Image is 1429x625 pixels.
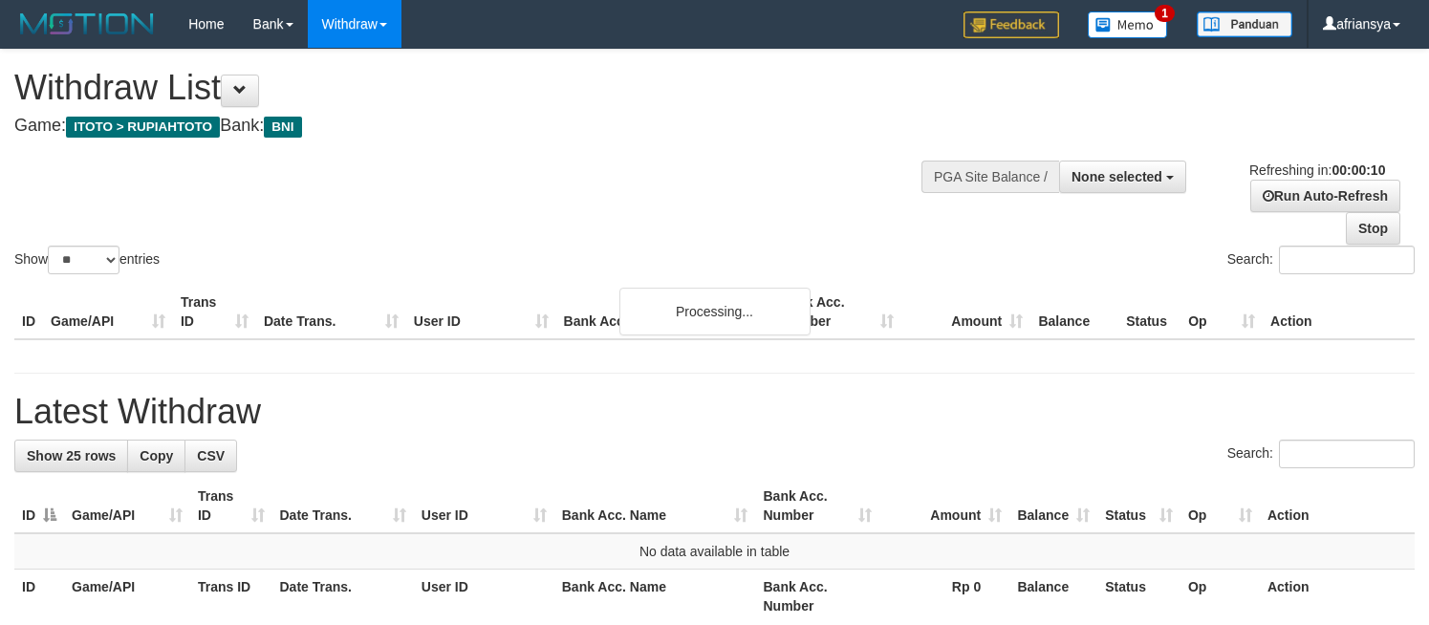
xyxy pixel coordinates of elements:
img: panduan.png [1197,11,1292,37]
input: Search: [1279,246,1415,274]
a: CSV [184,440,237,472]
th: User ID [406,285,556,339]
a: Show 25 rows [14,440,128,472]
th: Bank Acc. Name: activate to sort column ascending [554,479,756,533]
strong: 00:00:10 [1332,162,1385,178]
td: No data available in table [14,533,1415,570]
th: Op [1180,570,1260,624]
span: None selected [1072,169,1162,184]
span: Copy [140,448,173,463]
img: Feedback.jpg [963,11,1059,38]
th: Rp 0 [879,570,1009,624]
th: Amount [901,285,1030,339]
th: Trans ID [173,285,256,339]
th: User ID: activate to sort column ascending [414,479,554,533]
th: Bank Acc. Name [556,285,773,339]
th: Balance: activate to sort column ascending [1009,479,1097,533]
th: Date Trans.: activate to sort column ascending [272,479,414,533]
th: Op: activate to sort column ascending [1180,479,1260,533]
th: ID [14,570,64,624]
img: MOTION_logo.png [14,10,160,38]
th: Bank Acc. Name [554,570,756,624]
th: Bank Acc. Number: activate to sort column ascending [755,479,878,533]
label: Show entries [14,246,160,274]
th: Action [1260,479,1415,533]
th: Game/API [64,570,190,624]
a: Copy [127,440,185,472]
span: Refreshing in: [1249,162,1385,178]
th: Bank Acc. Number [755,570,878,624]
th: Bank Acc. Number [772,285,901,339]
th: Action [1260,570,1415,624]
th: Balance [1009,570,1097,624]
span: 1 [1155,5,1175,22]
span: Show 25 rows [27,448,116,463]
h1: Withdraw List [14,69,934,107]
th: Status: activate to sort column ascending [1097,479,1180,533]
img: Button%20Memo.svg [1088,11,1168,38]
th: ID [14,285,43,339]
span: ITOTO > RUPIAHTOTO [66,117,220,138]
a: Run Auto-Refresh [1250,180,1400,212]
th: Op [1180,285,1263,339]
th: Trans ID: activate to sort column ascending [190,479,272,533]
h4: Game: Bank: [14,117,934,136]
button: None selected [1059,161,1186,193]
label: Search: [1227,440,1415,468]
th: Trans ID [190,570,272,624]
th: Action [1263,285,1415,339]
th: Game/API [43,285,173,339]
th: Status [1118,285,1180,339]
a: Stop [1346,212,1400,245]
th: Game/API: activate to sort column ascending [64,479,190,533]
th: Date Trans. [256,285,406,339]
th: Amount: activate to sort column ascending [879,479,1009,533]
span: BNI [264,117,301,138]
th: Balance [1030,285,1118,339]
label: Search: [1227,246,1415,274]
th: User ID [414,570,554,624]
th: ID: activate to sort column descending [14,479,64,533]
h1: Latest Withdraw [14,393,1415,431]
span: CSV [197,448,225,463]
div: Processing... [619,288,811,335]
input: Search: [1279,440,1415,468]
div: PGA Site Balance / [921,161,1059,193]
th: Date Trans. [272,570,414,624]
select: Showentries [48,246,119,274]
th: Status [1097,570,1180,624]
